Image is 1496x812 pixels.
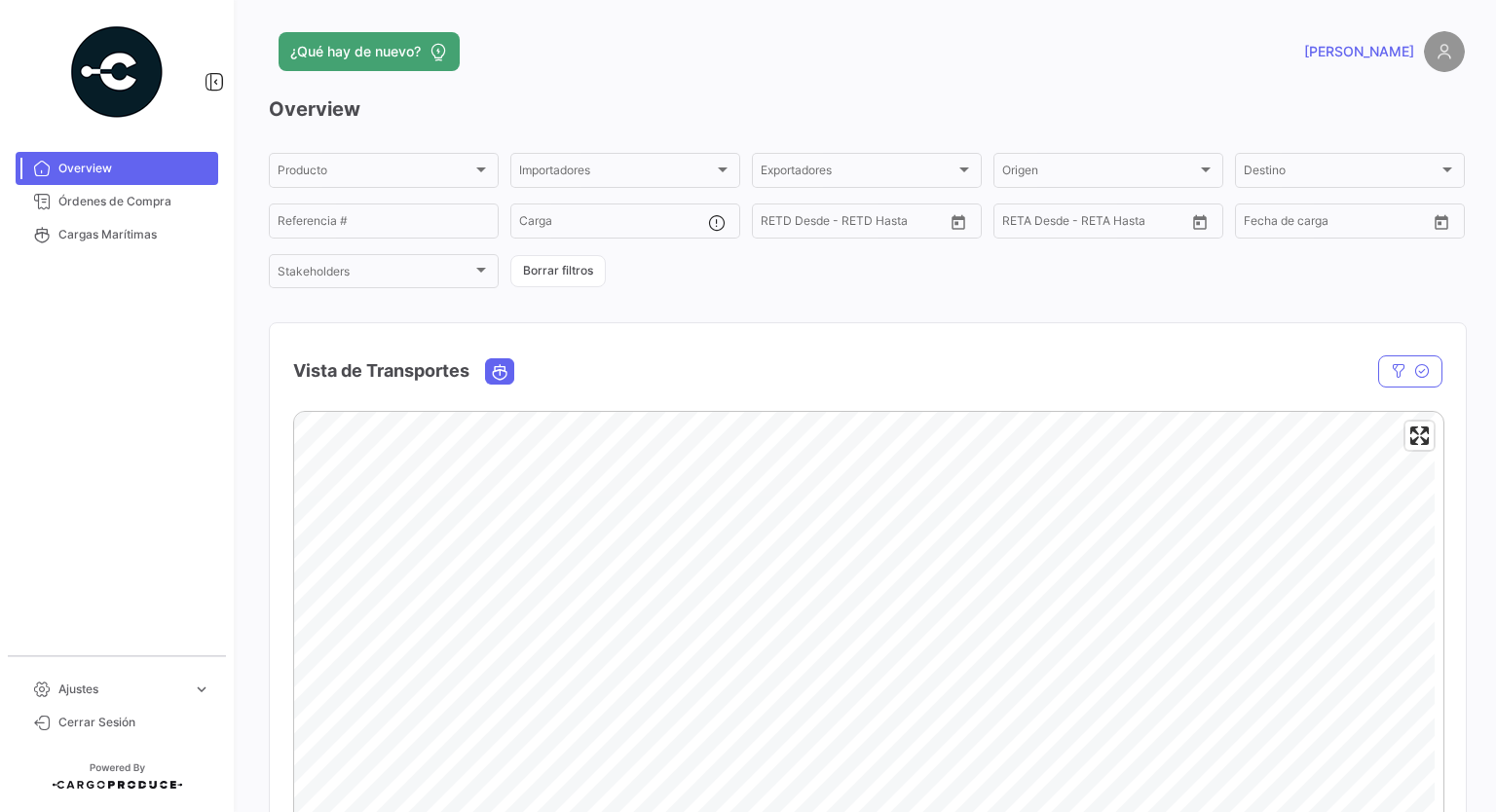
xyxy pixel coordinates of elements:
[761,217,796,231] input: Desde
[58,226,210,243] span: Cargas Marítimas
[1292,217,1380,231] input: Hasta
[68,23,166,121] img: powered-by.png
[193,681,210,698] span: expand_more
[58,714,210,731] span: Cerrar Sesión
[944,207,973,237] button: Open calendar
[1051,217,1139,231] input: Hasta
[809,217,897,231] input: Hasta
[278,166,472,180] span: Producto
[16,185,218,218] a: Órdenes de Compra
[761,166,955,180] span: Exportadores
[486,359,513,384] button: Ocean
[1424,31,1465,72] img: placeholder-user.png
[58,160,210,177] span: Overview
[16,152,218,185] a: Overview
[1185,207,1215,237] button: Open calendar
[1427,207,1456,237] button: Open calendar
[1244,217,1279,231] input: Desde
[519,166,714,180] span: Importadores
[269,95,1465,123] h3: Overview
[1002,166,1197,180] span: Origen
[510,255,606,287] button: Borrar filtros
[16,218,218,251] a: Cargas Marítimas
[1244,166,1439,180] span: Destino
[58,193,210,210] span: Órdenes de Compra
[58,681,185,698] span: Ajustes
[1405,422,1434,450] button: Enter fullscreen
[293,357,469,385] h4: Vista de Transportes
[279,32,460,71] button: ¿Qué hay de nuevo?
[290,42,421,61] span: ¿Qué hay de nuevo?
[1002,217,1037,231] input: Desde
[278,268,472,281] span: Stakeholders
[1304,42,1414,61] span: [PERSON_NAME]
